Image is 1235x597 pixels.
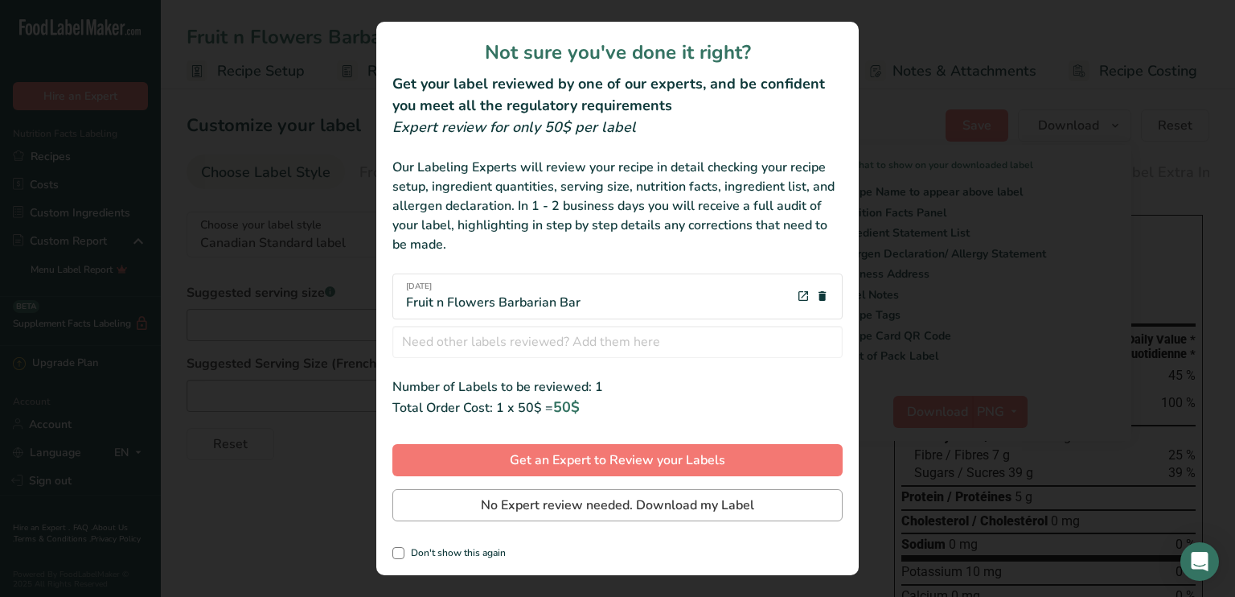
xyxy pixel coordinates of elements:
h2: Get your label reviewed by one of our experts, and be confident you meet all the regulatory requi... [392,73,843,117]
div: Fruit n Flowers Barbarian Bar [406,281,581,312]
div: Open Intercom Messenger [1180,542,1219,581]
span: No Expert review needed. Download my Label [481,496,754,515]
div: Number of Labels to be reviewed: 1 [392,377,843,397]
div: Our Labeling Experts will review your recipe in detail checking your recipe setup, ingredient qua... [392,158,843,254]
div: Expert review for only 50$ per label [392,117,843,138]
button: Get an Expert to Review your Labels [392,444,843,476]
span: [DATE] [406,281,581,293]
h1: Not sure you've done it right? [392,38,843,67]
span: Don't show this again [404,547,506,559]
span: Get an Expert to Review your Labels [510,451,725,470]
button: No Expert review needed. Download my Label [392,489,843,521]
input: Need other labels reviewed? Add them here [392,326,843,358]
div: Total Order Cost: 1 x 50$ = [392,397,843,418]
span: 50$ [553,397,580,417]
